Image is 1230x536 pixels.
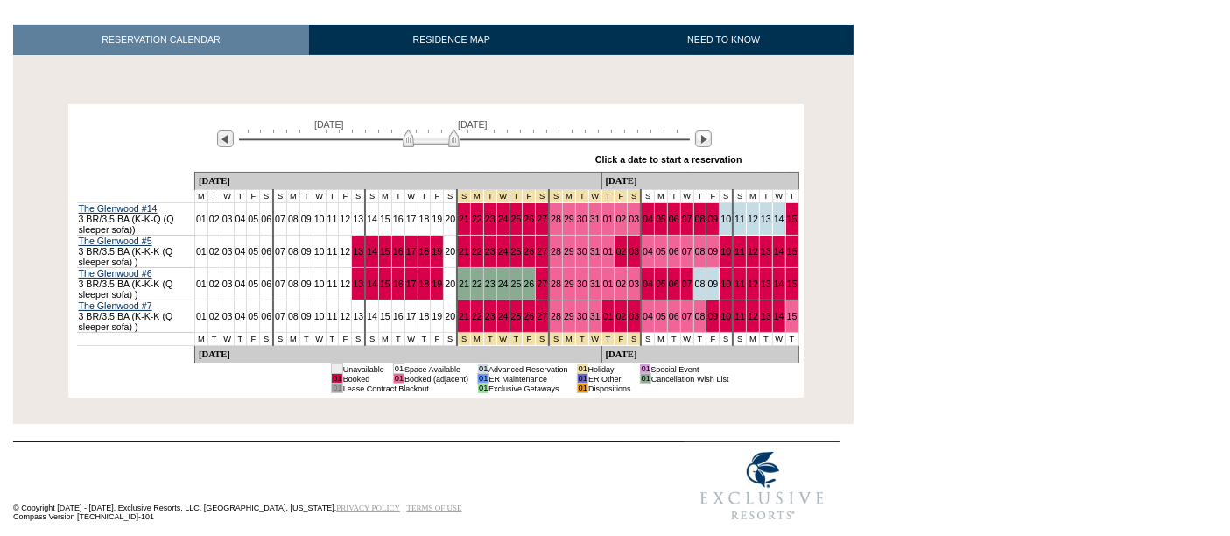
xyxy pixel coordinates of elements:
[682,246,692,257] a: 07
[209,246,220,257] a: 02
[656,279,666,289] a: 05
[235,279,246,289] a: 04
[695,130,712,147] img: Next
[577,311,587,321] a: 30
[695,246,706,257] a: 08
[693,190,706,203] td: T
[196,246,207,257] a: 01
[537,311,547,321] a: 27
[365,333,378,346] td: S
[458,119,488,130] span: [DATE]
[260,333,273,346] td: S
[367,246,377,257] a: 14
[564,246,574,257] a: 29
[301,246,312,257] a: 09
[459,214,469,224] a: 21
[207,190,221,203] td: T
[498,214,509,224] a: 24
[551,279,561,289] a: 28
[326,190,339,203] td: T
[314,246,325,257] a: 10
[483,333,496,346] td: Christmas
[680,190,693,203] td: W
[748,214,758,224] a: 12
[404,333,418,346] td: W
[615,214,626,224] a: 02
[444,333,457,346] td: S
[431,190,444,203] td: F
[391,190,404,203] td: T
[353,246,363,257] a: 13
[695,311,706,321] a: 08
[299,333,313,346] td: T
[313,190,326,203] td: W
[564,214,574,224] a: 29
[432,246,442,257] a: 19
[352,333,365,346] td: S
[309,25,594,55] a: RESIDENCE MAP
[720,214,731,224] a: 10
[77,203,195,236] td: 3 BR/3.5 BA (K-K-Q (Q sleeper sofa))
[774,311,784,321] a: 14
[301,279,312,289] a: 09
[248,311,258,321] a: 05
[498,279,509,289] a: 24
[457,190,470,203] td: Christmas
[13,25,309,55] a: RESERVATION CALENDAR
[656,214,666,224] a: 05
[235,246,246,257] a: 04
[352,190,365,203] td: S
[524,246,534,257] a: 26
[194,190,207,203] td: M
[327,214,338,224] a: 11
[367,214,377,224] a: 14
[595,154,742,165] div: Click a date to start a reservation
[498,246,509,257] a: 24
[747,190,760,203] td: M
[695,214,706,224] a: 08
[684,442,840,530] img: Exclusive Resorts
[432,311,442,321] a: 19
[419,246,430,257] a: 18
[748,246,758,257] a: 12
[643,311,653,321] a: 04
[313,333,326,346] td: W
[445,214,455,224] a: 20
[655,333,668,346] td: M
[459,311,469,321] a: 21
[761,279,771,289] a: 13
[588,190,601,203] td: New Year's
[563,333,576,346] td: New Year's
[575,333,588,346] td: New Year's
[628,190,641,203] td: New Year's
[286,190,299,203] td: M
[510,333,523,346] td: Christmas
[327,279,338,289] a: 11
[615,333,628,346] td: New Year's
[367,279,377,289] a: 14
[459,279,469,289] a: 21
[301,311,312,321] a: 09
[353,214,363,224] a: 13
[418,333,431,346] td: T
[759,333,772,346] td: T
[549,190,562,203] td: New Year's
[590,311,601,321] a: 31
[720,333,733,346] td: S
[601,333,615,346] td: New Year's
[391,333,404,346] td: T
[496,190,510,203] td: Christmas
[707,246,718,257] a: 09
[496,333,510,346] td: Christmas
[380,311,390,321] a: 15
[524,214,534,224] a: 26
[787,311,798,321] a: 15
[407,504,462,512] a: TERMS OF USE
[194,173,601,190] td: [DATE]
[603,311,614,321] a: 01
[682,214,692,224] a: 07
[418,190,431,203] td: T
[471,333,484,346] td: Christmas
[774,246,784,257] a: 14
[734,279,745,289] a: 11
